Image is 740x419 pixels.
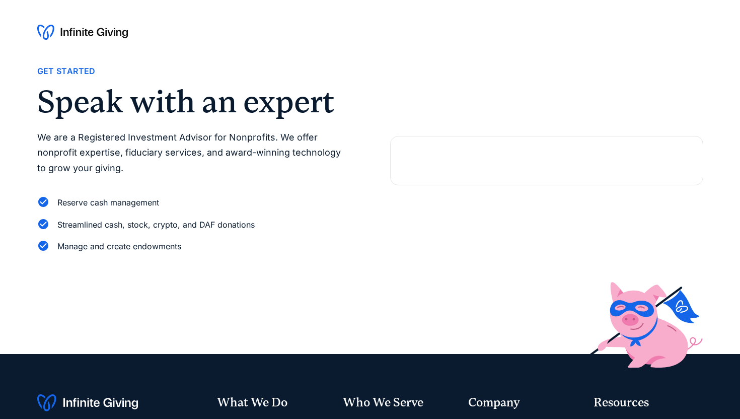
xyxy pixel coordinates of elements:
div: Streamlined cash, stock, crypto, and DAF donations [57,218,255,232]
div: Resources [594,394,703,411]
div: What We Do [217,394,326,411]
div: Company [468,394,577,411]
div: Get Started [37,64,96,78]
div: Who We Serve [343,394,452,411]
div: Reserve cash management [57,196,159,210]
h2: Speak with an expert [37,86,350,117]
p: We are a Registered Investment Advisor for Nonprofits. We offer nonprofit expertise, fiduciary se... [37,130,350,176]
div: Manage and create endowments [57,240,181,253]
